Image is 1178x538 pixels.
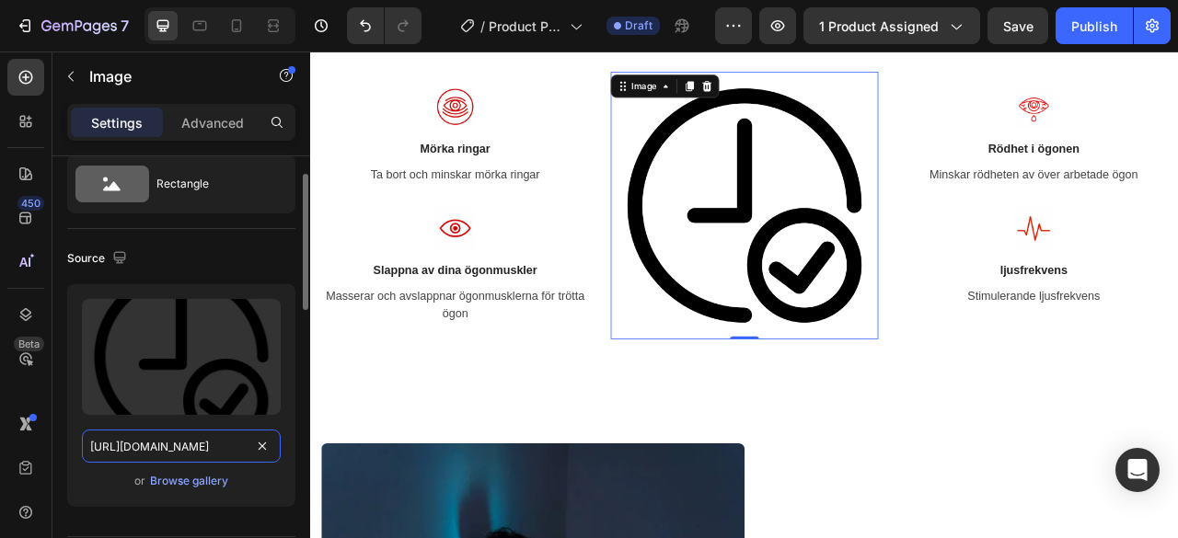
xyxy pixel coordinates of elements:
p: Stimulerande ljusfrekvens [752,301,1089,323]
div: Source [67,246,131,271]
span: Product Page - [DATE] 20:48:47 [489,17,562,36]
input: https://example.com/image.jpg [82,429,281,463]
div: Undo/Redo [347,7,422,44]
div: Publish [1071,17,1117,36]
p: Rödhet i ögonen [752,113,1089,135]
div: Rectangle [156,163,269,205]
img: gempages_582971930643006065-ef8f396c-11e9-4fd0-b932-0899327d3913.png [895,200,946,251]
p: Settings [91,113,143,132]
img: gempages_582971930643006065-ef1e6efe-907a-4e42-9e3a-1999bf7c172e.png [895,45,946,97]
button: 1 product assigned [803,7,980,44]
div: Open Intercom Messenger [1115,448,1160,492]
iframe: Design area [310,52,1178,538]
button: Publish [1056,7,1133,44]
div: Browse gallery [150,473,228,489]
p: ljusfrekvens [752,268,1089,290]
span: Draft [625,17,653,34]
p: 7 [121,15,129,37]
div: 450 [17,196,44,211]
span: / [480,17,485,36]
span: 1 product assigned [819,17,939,36]
button: Save [987,7,1048,44]
span: Save [1003,18,1034,34]
button: Browse gallery [149,472,229,490]
span: or [134,470,145,492]
p: Advanced [181,113,244,132]
img: preview-image [82,299,281,415]
p: Minskar rödheten av över arbetade ögon [752,146,1089,168]
p: Image [89,65,246,87]
div: Beta [14,337,44,351]
button: 7 [7,7,137,44]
